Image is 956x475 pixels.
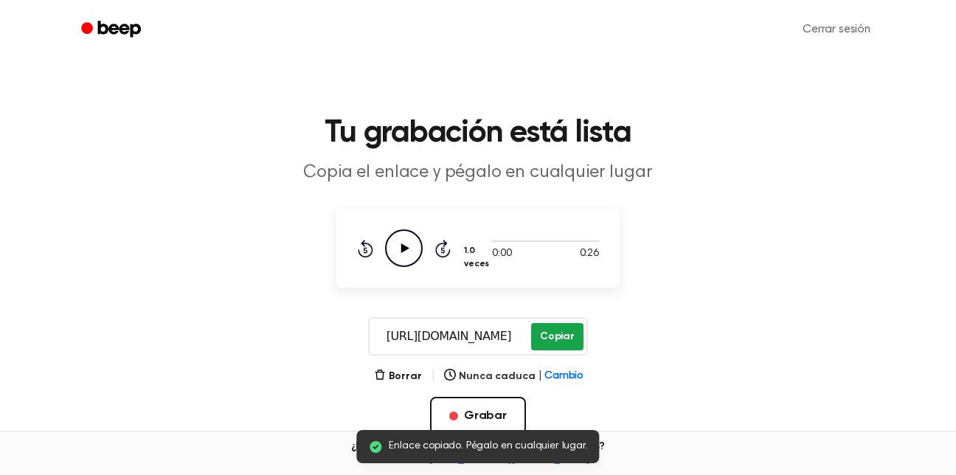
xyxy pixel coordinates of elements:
a: [EMAIL_ADDRESS][DOMAIN_NAME] [429,454,589,465]
h1: Tu grabación está lista [100,118,856,149]
button: Copiar [531,323,583,350]
span: 0:26 [580,246,599,262]
font: Grabar [464,407,507,425]
font: ¿Necesita ayuda o tiene solicitudes de funciones? [351,441,604,451]
font: Nunca caduca [459,369,535,384]
span: Enlace copiado. Pégalo en cualquier lugar. [389,439,587,454]
button: Borrar [374,369,422,384]
span: | [431,367,436,385]
span: Contáctenos [9,454,947,467]
font: Borrar [389,371,422,381]
a: Cerrar sesión [788,12,885,47]
button: 1.0 veces [463,238,495,277]
button: Grabar [430,397,526,435]
p: Copia el enlace y pégalo en cualquier lugar [195,161,761,185]
span: | [538,369,542,384]
button: Nunca caduca|Cambio [444,369,582,384]
a: Pitido [71,15,154,44]
span: 0:00 [492,246,511,262]
span: Cambio [544,369,582,384]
